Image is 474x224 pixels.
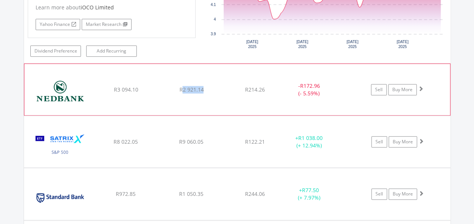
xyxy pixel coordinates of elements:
[296,40,308,49] text: [DATE] 2025
[30,45,81,57] a: Dividend Preference
[371,84,387,95] a: Sell
[28,125,92,165] img: EQU.ZA.STX500.png
[300,82,320,89] span: R172.96
[81,4,114,11] span: iOCO Limited
[36,19,80,30] a: Yahoo Finance
[302,186,319,194] span: R77.50
[179,86,203,93] span: R2 921.14
[28,73,93,114] img: EQU.ZA.NED.png
[246,40,258,49] text: [DATE] 2025
[36,4,188,11] div: Learn more about
[371,188,387,200] a: Sell
[179,190,203,197] span: R1 050.35
[281,134,338,149] div: + (+ 12.94%)
[245,190,265,197] span: R244.06
[214,17,216,21] text: 4
[371,136,387,147] a: Sell
[389,136,417,147] a: Buy More
[211,3,216,7] text: 4.1
[389,188,417,200] a: Buy More
[396,40,408,49] text: [DATE] 2025
[116,190,136,197] span: R972.85
[211,32,216,36] text: 3.9
[281,186,338,201] div: + (+ 7.97%)
[298,134,323,141] span: R1 038.00
[245,86,265,93] span: R214.26
[347,40,359,49] text: [DATE] 2025
[82,19,132,30] a: Market Research
[86,45,137,57] a: Add Recurring
[114,86,138,93] span: R3 094.10
[114,138,138,145] span: R8 022.05
[28,177,92,218] img: EQU.ZA.SBK.png
[179,138,203,145] span: R9 060.05
[388,84,417,95] a: Buy More
[245,138,265,145] span: R122.21
[281,82,337,97] div: - (- 5.59%)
